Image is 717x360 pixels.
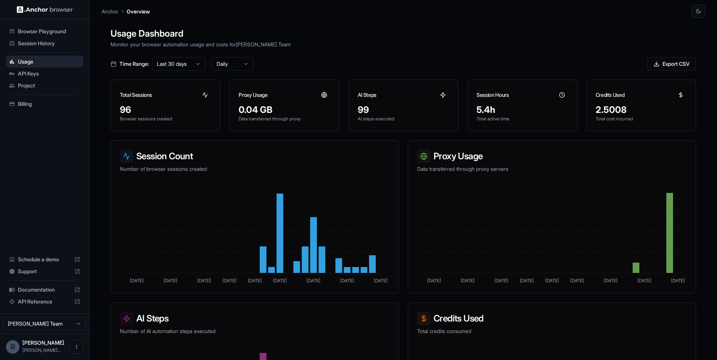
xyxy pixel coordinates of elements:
[6,296,83,308] div: API Reference
[273,278,287,283] tspan: [DATE]
[545,278,559,283] tspan: [DATE]
[239,116,330,122] p: Data transferred through proxy
[417,312,687,325] h3: Credits Used
[358,91,376,99] h3: AI Steps
[671,278,685,283] tspan: [DATE]
[307,278,320,283] tspan: [DATE]
[18,298,71,305] span: API Reference
[127,7,150,15] p: Overview
[596,91,625,99] h3: Credits Used
[18,268,71,275] span: Support
[120,150,389,163] h3: Session Count
[130,278,144,283] tspan: [DATE]
[417,165,687,173] p: Data transferred through proxy servers
[120,91,152,99] h3: Total Sessions
[164,278,177,283] tspan: [DATE]
[6,265,83,277] div: Support
[604,278,618,283] tspan: [DATE]
[120,116,211,122] p: Browser sessions created
[6,284,83,296] div: Documentation
[570,278,584,283] tspan: [DATE]
[427,278,441,283] tspan: [DATE]
[102,7,118,15] p: Anchor
[18,286,71,293] span: Documentation
[239,104,330,116] div: 0.04 GB
[6,56,83,68] div: Usage
[18,40,80,47] span: Session History
[637,278,651,283] tspan: [DATE]
[647,57,696,71] button: Export CSV
[22,339,64,346] span: Rickson Lima
[17,6,73,13] img: Anchor Logo
[520,278,534,283] tspan: [DATE]
[417,150,687,163] h3: Proxy Usage
[6,25,83,37] div: Browser Playground
[102,7,150,15] nav: breadcrumb
[120,327,389,335] p: Number of AI automation steps executed
[6,253,83,265] div: Schedule a demo
[6,37,83,49] div: Session History
[18,256,71,263] span: Schedule a demo
[119,60,149,68] span: Time Range:
[18,82,80,89] span: Project
[239,91,267,99] h3: Proxy Usage
[374,278,388,283] tspan: [DATE]
[596,116,687,122] p: Total cost incurred
[120,165,389,173] p: Number of browser sessions created
[18,58,80,65] span: Usage
[22,347,61,353] span: rickson.lima@remofy.io
[461,278,475,283] tspan: [DATE]
[111,27,696,40] h1: Usage Dashboard
[417,327,687,335] p: Total credits consumed
[197,278,211,283] tspan: [DATE]
[120,104,211,116] div: 96
[477,104,568,116] div: 5.4h
[596,104,687,116] div: 2.5008
[18,70,80,77] span: API Keys
[70,340,83,354] button: Open menu
[6,98,83,110] div: Billing
[6,340,19,354] div: R
[18,100,80,108] span: Billing
[6,68,83,80] div: API Keys
[358,116,449,122] p: AI steps executed
[6,80,83,92] div: Project
[340,278,354,283] tspan: [DATE]
[494,278,508,283] tspan: [DATE]
[223,278,236,283] tspan: [DATE]
[248,278,262,283] tspan: [DATE]
[477,91,509,99] h3: Session Hours
[477,116,568,122] p: Total active time
[358,104,449,116] div: 99
[120,312,389,325] h3: AI Steps
[111,40,696,48] p: Monitor your browser automation usage and costs for [PERSON_NAME] Team
[18,28,80,35] span: Browser Playground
